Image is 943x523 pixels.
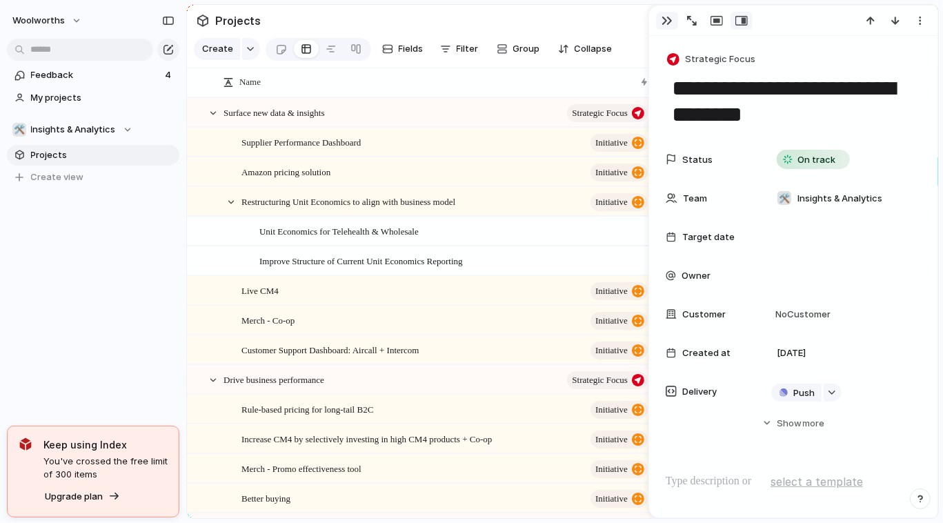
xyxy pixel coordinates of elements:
[513,42,540,56] span: Group
[43,455,168,482] span: You've crossed the free limit of 300 items
[259,223,419,239] span: Unit Economics for Telehealth & Wholesale
[803,417,825,431] span: more
[490,38,547,60] button: Group
[259,253,463,268] span: Improve Structure of Current Unit Economics Reporting
[567,104,648,122] button: Strategic Focus
[590,490,648,508] button: initiative
[590,312,648,330] button: initiative
[595,311,628,330] span: initiative
[595,133,628,152] span: initiative
[595,400,628,420] span: initiative
[771,384,822,402] button: Push
[682,346,731,360] span: Created at
[572,103,628,123] span: Strategic Focus
[682,153,713,167] span: Status
[683,192,707,206] span: Team
[241,342,419,357] span: Customer Support Dashboard: Aircall + Intercom
[771,473,863,490] span: select a template
[194,38,240,60] button: Create
[7,145,179,166] a: Projects
[793,386,815,400] span: Push
[165,68,174,82] span: 4
[590,164,648,181] button: initiative
[595,430,628,449] span: initiative
[595,193,628,212] span: initiative
[377,38,429,60] button: Fields
[575,42,613,56] span: Collapse
[399,42,424,56] span: Fields
[682,385,717,399] span: Delivery
[241,490,290,506] span: Better buying
[572,371,628,390] span: Strategic Focus
[43,437,168,452] span: Keep using Index
[797,192,882,206] span: Insights & Analytics
[682,269,711,283] span: Owner
[224,371,324,387] span: Drive business performance
[224,104,325,120] span: Surface new data & insights
[241,164,330,179] span: Amazon pricing solution
[590,401,648,419] button: initiative
[241,193,455,209] span: Restructuring Unit Economics to align with business model
[31,170,84,184] span: Create view
[241,401,373,417] span: Rule-based pricing for long-tail B2C
[590,342,648,359] button: initiative
[666,411,921,435] button: Showmore
[768,471,865,492] button: select a template
[7,65,179,86] a: Feedback4
[553,38,618,60] button: Collapse
[797,153,835,167] span: On track
[31,148,175,162] span: Projects
[45,490,103,504] span: Upgrade plan
[777,191,791,205] div: 🛠️
[595,460,628,479] span: initiative
[7,119,179,140] button: 🛠️Insights & Analytics
[682,308,726,322] span: Customer
[7,167,179,188] button: Create view
[31,68,161,82] span: Feedback
[777,346,806,360] span: [DATE]
[435,38,484,60] button: Filter
[590,282,648,300] button: initiative
[239,75,261,89] span: Name
[12,123,26,137] div: 🛠️
[212,8,264,33] span: Projects
[590,134,648,152] button: initiative
[777,417,802,431] span: Show
[12,14,65,28] span: woolworths
[241,431,492,446] span: Increase CM4 by selectively investing in high CM4 products + Co-op
[590,193,648,211] button: initiative
[595,163,628,182] span: initiative
[595,489,628,509] span: initiative
[682,230,735,244] span: Target date
[595,341,628,360] span: initiative
[41,487,124,506] button: Upgrade plan
[590,431,648,448] button: initiative
[6,10,89,32] button: woolworths
[685,52,755,66] span: Strategic Focus
[31,123,116,137] span: Insights & Analytics
[771,308,831,322] span: No Customer
[241,282,279,298] span: Live CM4
[457,42,479,56] span: Filter
[241,460,361,476] span: Merch - Promo effectiveness tool
[664,50,760,70] button: Strategic Focus
[31,91,175,105] span: My projects
[241,134,361,150] span: Supplier Performance Dashboard
[7,88,179,108] a: My projects
[595,282,628,301] span: initiative
[202,42,233,56] span: Create
[590,460,648,478] button: initiative
[241,312,295,328] span: Merch - Co-op
[567,371,648,389] button: Strategic Focus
